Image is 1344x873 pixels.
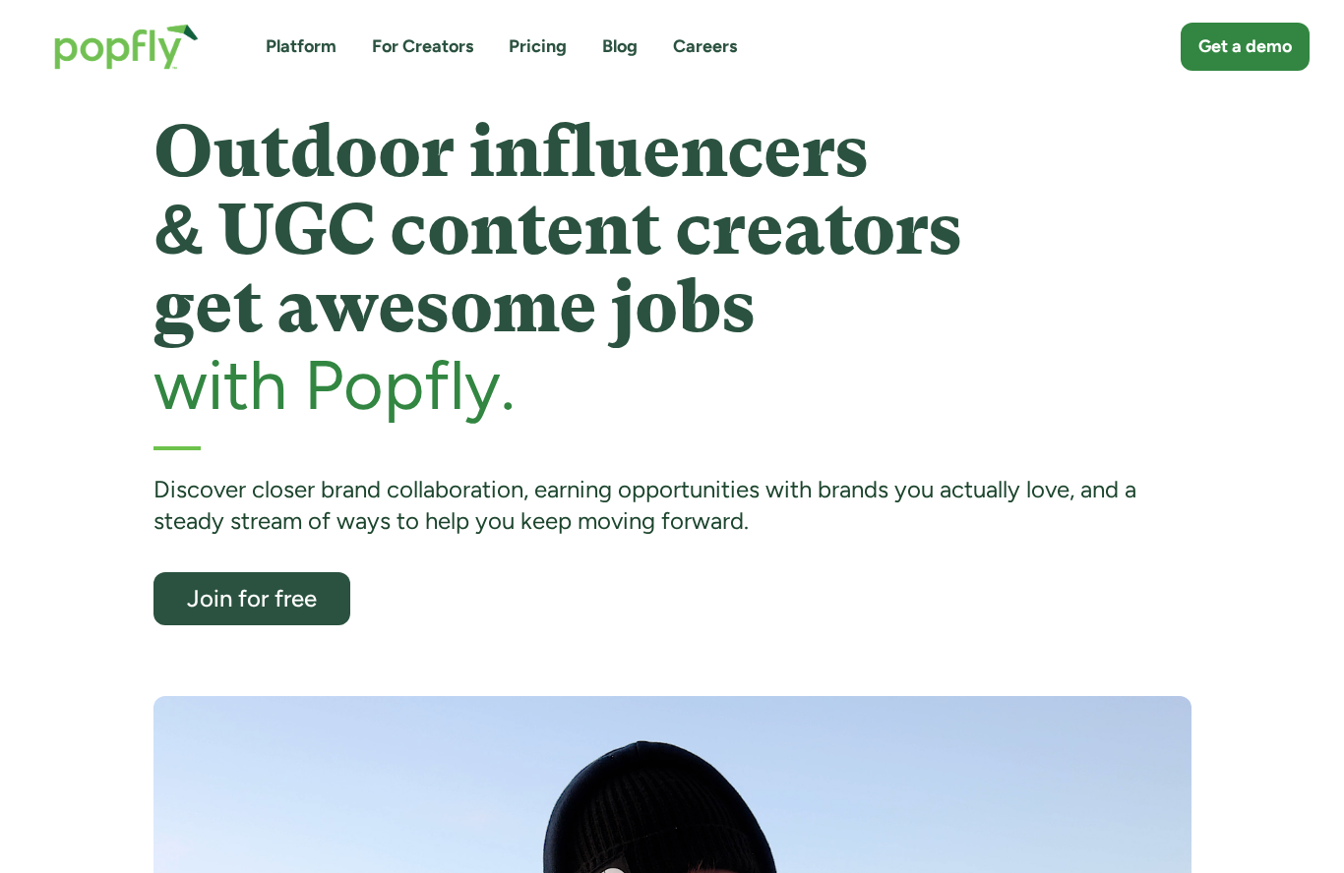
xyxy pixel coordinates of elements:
a: Pricing [509,34,567,59]
div: Discover closer brand collaboration, earning opportunities with brands you actually love, and a s... [153,474,1191,538]
div: Join for free [171,586,333,611]
a: For Creators [372,34,473,59]
a: Blog [602,34,638,59]
a: Platform [266,34,336,59]
h1: Outdoor influencers & UGC content creators get awesome jobs [153,113,1191,347]
a: Careers [673,34,737,59]
h2: with Popfly. [153,347,1191,423]
a: Get a demo [1181,23,1310,71]
div: Get a demo [1198,34,1292,59]
a: Join for free [153,572,350,625]
a: home [34,4,218,89]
